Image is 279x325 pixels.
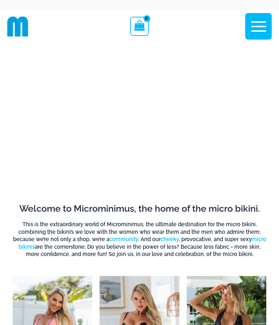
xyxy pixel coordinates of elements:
a: community [109,236,138,242]
h2: Welcome to Microminimus, the home of the micro bikini. [13,203,266,215]
h6: This is the extraordinary world of Microminimus, the ultimate destination for the micro bikini, c... [13,221,266,258]
a: micro bikinis [19,236,266,249]
a: View Shopping Cart, empty [130,17,149,36]
a: cheeky [161,236,179,242]
img: cropped mm emblem [7,16,28,37]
